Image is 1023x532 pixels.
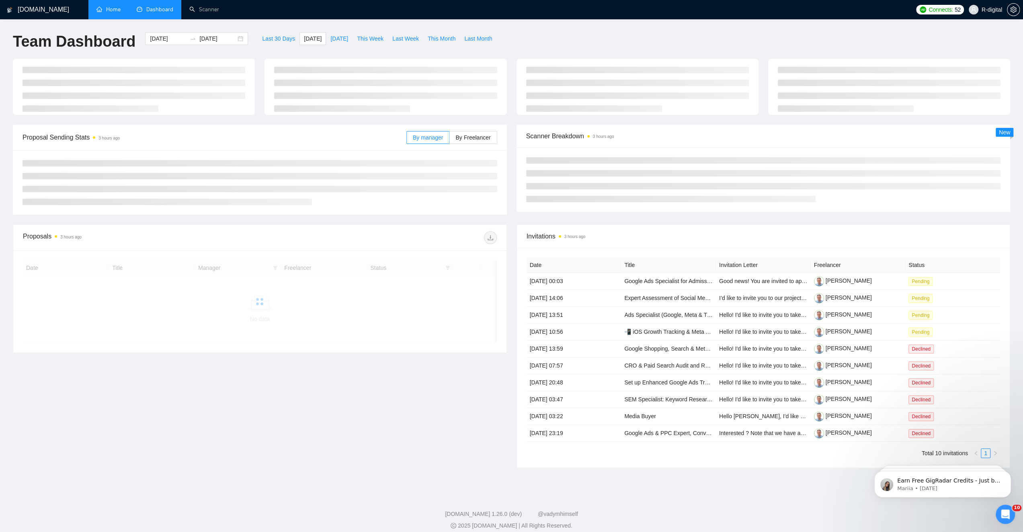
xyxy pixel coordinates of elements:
[621,408,716,425] td: Media Buyer
[814,344,824,354] img: c1Idtl1sL_ojuo0BAW6lnVbU7OTxrDYU7FneGCPoFyJniWx9-ph69Zd6FWc_LIL-5A
[199,34,236,43] input: End date
[920,6,926,13] img: upwork-logo.png
[621,391,716,408] td: SEM Specialist: Keyword Research and Ad Campaign Execution for New Website
[814,378,824,388] img: c1Idtl1sL_ojuo0BAW6lnVbU7OTxrDYU7FneGCPoFyJniWx9-ph69Zd6FWc_LIL-5A
[624,379,749,386] a: Set up Enhanced Google Ads Tracking for Shopify
[814,379,872,385] a: [PERSON_NAME]
[428,34,455,43] span: This Month
[993,451,998,456] span: right
[413,134,443,141] span: By manager
[527,341,621,357] td: [DATE] 13:59
[624,430,871,436] a: Google Ads & PPC Expert, Conversion Optimization, GA4, Analytics for anti-scam recovery website
[624,345,830,352] a: Google Shopping, Search & Meta (Facebook + Instagram) Retargeting Campaigns
[60,235,82,239] time: 3 hours ago
[388,32,423,45] button: Last Week
[908,362,934,370] span: Declined
[621,324,716,341] td: 📲 iOS Growth Tracking & Meta Ads Specialist (Part-Time)
[814,396,872,402] a: [PERSON_NAME]
[527,357,621,374] td: [DATE] 07:57
[150,34,187,43] input: Start date
[624,329,770,335] a: 📲 iOS Growth Tracking & Meta Ads Specialist (Part-Time)
[299,32,326,45] button: [DATE]
[624,278,743,284] a: Google Ads Specialist for Admissions Company
[527,408,621,425] td: [DATE] 03:22
[527,425,621,442] td: [DATE] 23:19
[262,34,295,43] span: Last 30 Days
[527,273,621,290] td: [DATE] 00:03
[624,362,748,369] a: CRO & Paid Search Audit and Recommendations
[908,395,934,404] span: Declined
[464,34,492,43] span: Last Month
[908,329,936,335] a: Pending
[593,134,614,139] time: 3 hours ago
[908,378,934,387] span: Declined
[527,231,1000,241] span: Invitations
[621,341,716,357] td: Google Shopping, Search & Meta (Facebook + Instagram) Retargeting Campaigns
[908,345,937,352] a: Declined
[357,34,383,43] span: This Week
[98,136,120,140] time: 3 hours ago
[621,307,716,324] td: Ads Specialist (Google, Meta & TikTok) – Water Filtration Brand
[189,6,219,13] a: searchScanner
[814,327,824,337] img: c1Idtl1sL_ojuo0BAW6lnVbU7OTxrDYU7FneGCPoFyJniWx9-ph69Zd6FWc_LIL-5A
[908,328,933,337] span: Pending
[304,34,322,43] span: [DATE]
[922,448,968,458] li: Total 10 invitations
[814,311,872,318] a: [PERSON_NAME]
[814,328,872,335] a: [PERSON_NAME]
[814,394,824,405] img: c1Idtl1sL_ojuo0BAW6lnVbU7OTxrDYU7FneGCPoFyJniWx9-ph69Zd6FWc_LIL-5A
[996,505,1015,524] iframe: Intercom live chat
[564,234,586,239] time: 3 hours ago
[814,429,872,436] a: [PERSON_NAME]
[814,293,824,303] img: c1Idtl1sL_ojuo0BAW6lnVbU7OTxrDYU7FneGCPoFyJniWx9-ph69Zd6FWc_LIL-5A
[971,448,981,458] li: Previous Page
[392,34,419,43] span: Last Week
[621,374,716,391] td: Set up Enhanced Google Ads Tracking for Shopify
[814,362,872,368] a: [PERSON_NAME]
[190,35,196,42] span: swap-right
[990,448,1000,458] li: Next Page
[971,448,981,458] button: left
[716,257,811,273] th: Invitation Letter
[908,345,934,353] span: Declined
[814,294,872,301] a: [PERSON_NAME]
[96,6,121,13] a: homeHome
[353,32,388,45] button: This Week
[624,312,782,318] a: Ads Specialist (Google, Meta & TikTok) – Water Filtration Brand
[190,35,196,42] span: to
[908,277,933,286] span: Pending
[326,32,353,45] button: [DATE]
[929,5,953,14] span: Connects:
[526,131,1001,141] span: Scanner Breakdown
[23,132,406,142] span: Proposal Sending Stats
[908,295,936,301] a: Pending
[6,522,1017,530] div: 2025 [DOMAIN_NAME] | All Rights Reserved.
[862,454,1023,510] iframe: Intercom notifications message
[330,34,348,43] span: [DATE]
[1007,3,1020,16] button: setting
[971,7,976,12] span: user
[908,312,936,318] a: Pending
[908,362,937,369] a: Declined
[814,413,872,419] a: [PERSON_NAME]
[527,307,621,324] td: [DATE] 13:51
[423,32,460,45] button: This Month
[624,295,769,301] a: Expert Assessment of Social Media Management Platform
[1007,6,1020,13] a: setting
[908,429,934,438] span: Declined
[990,448,1000,458] button: right
[538,511,578,517] a: @vadymhimself
[814,277,872,284] a: [PERSON_NAME]
[455,134,490,141] span: By Freelancer
[527,374,621,391] td: [DATE] 20:48
[981,449,990,458] a: 1
[451,523,456,528] span: copyright
[624,413,656,419] a: Media Buyer
[527,324,621,341] td: [DATE] 10:56
[445,511,522,517] a: [DOMAIN_NAME] 1.26.0 (dev)
[527,290,621,307] td: [DATE] 14:06
[908,379,937,386] a: Declined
